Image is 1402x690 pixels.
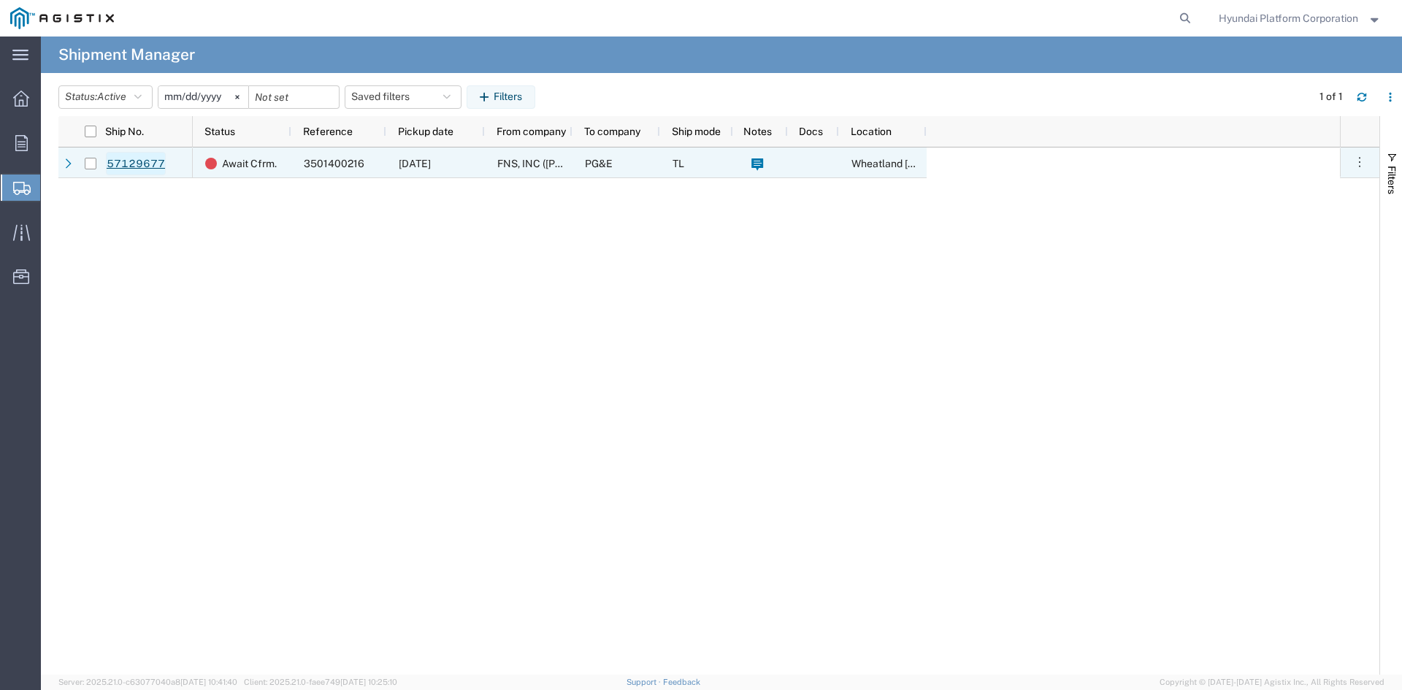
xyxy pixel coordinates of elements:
input: Not set [249,86,339,108]
span: Await Cfrm. [222,148,277,179]
span: To company [584,126,640,137]
button: Saved filters [345,85,461,109]
button: Status:Active [58,85,153,109]
span: Filters [1386,166,1398,194]
span: 10/16/2025 [399,158,431,169]
span: Notes [743,126,772,137]
span: [DATE] 10:41:40 [180,678,237,686]
span: Hyundai Platform Corporation [1219,10,1358,26]
span: Wheatland DC [851,158,1009,169]
span: [DATE] 10:25:10 [340,678,397,686]
a: Support [627,678,663,686]
span: TL [673,158,684,169]
div: 1 of 1 [1319,89,1345,104]
span: Status [204,126,235,137]
span: Location [851,126,892,137]
span: Client: 2025.21.0-faee749 [244,678,397,686]
button: Hyundai Platform Corporation [1218,9,1382,27]
span: From company [497,126,566,137]
span: Copyright © [DATE]-[DATE] Agistix Inc., All Rights Reserved [1160,676,1384,689]
span: Docs [799,126,823,137]
span: 3501400216 [304,158,364,169]
a: 57129677 [106,152,166,175]
h4: Shipment Manager [58,37,195,73]
a: Feedback [663,678,700,686]
span: Ship mode [672,126,721,137]
img: logo [10,7,114,29]
span: PG&E [585,158,613,169]
span: Ship No. [105,126,144,137]
button: Filters [467,85,535,109]
span: Reference [303,126,353,137]
input: Not set [158,86,248,108]
span: FNS, INC (Harmon)(C/O Hyundai Corporation) [497,158,754,169]
span: Pickup date [398,126,453,137]
span: Active [97,91,126,102]
span: Server: 2025.21.0-c63077040a8 [58,678,237,686]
